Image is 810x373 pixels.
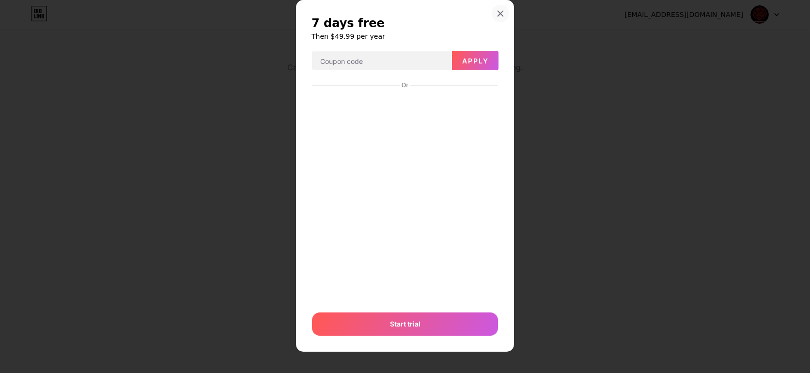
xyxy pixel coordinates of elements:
button: Apply [452,51,498,70]
span: Start trial [390,319,421,329]
div: Or [400,81,410,89]
iframe: Secure payment input frame [310,90,500,303]
h6: Then $49.99 per year [312,31,498,41]
span: Apply [462,57,489,65]
input: Coupon code [312,51,452,71]
span: 7 days free [312,16,385,31]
